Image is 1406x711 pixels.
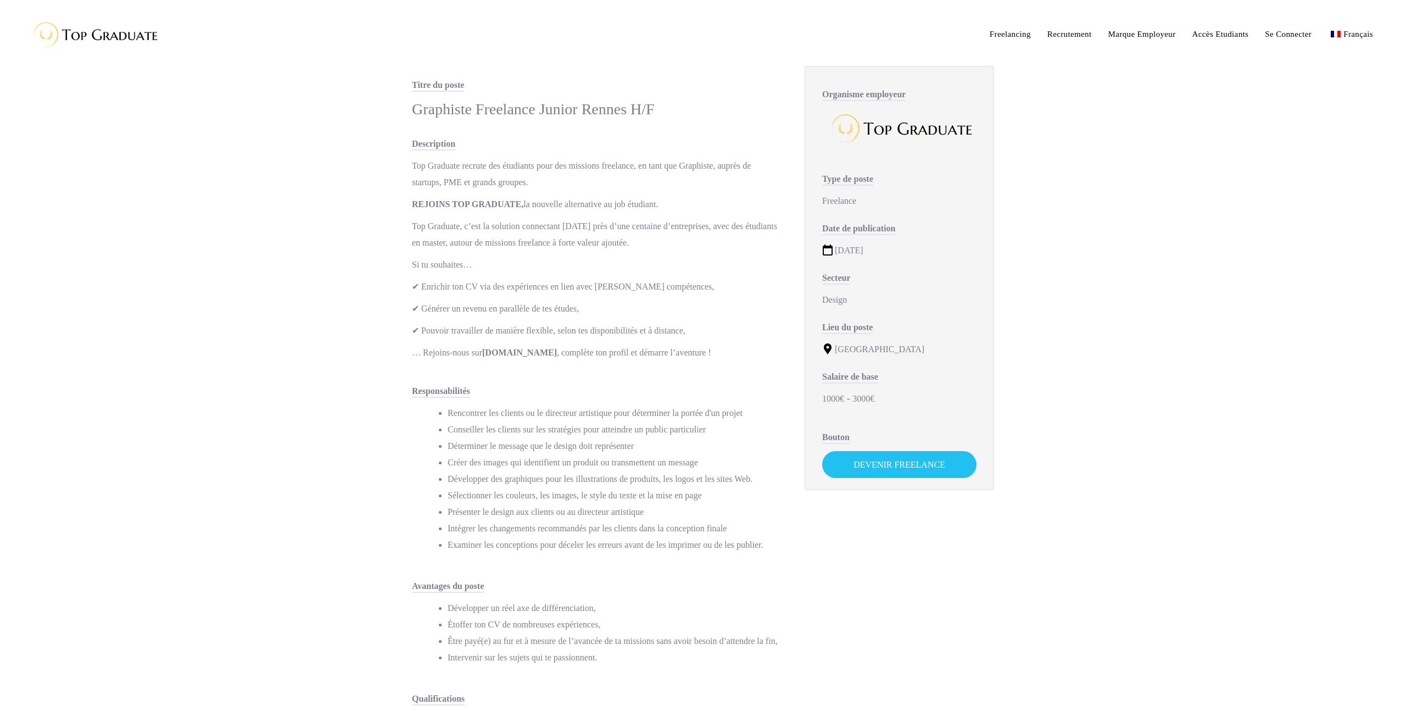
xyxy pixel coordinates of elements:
[448,438,783,454] li: Déterminer le message que le design doit représenter
[412,694,465,706] span: Qualifications
[412,323,783,339] p: ✔ Pouvoir travailler de manière flexible, selon tes disponibilités et à distance,
[412,199,523,209] strong: REJOINS TOP GRADUATE,
[990,30,1031,38] span: Freelancing
[822,193,977,209] div: Freelance
[1192,30,1249,38] span: Accès Etudiants
[822,391,977,407] div: 1000€ 3000€
[448,520,783,537] li: Intégrer les changements recommandés par les clients dans la conception finale
[448,405,783,421] li: Rencontrer les clients ou le directeur artistique pour déterminer la portée d'un projet
[1265,30,1312,38] span: Se Connecter
[822,273,851,285] span: Secteur
[822,174,873,186] span: Type de poste
[448,487,783,504] li: Sélectionner les couleurs, les images, le style du texte et la mise en page
[822,224,895,235] span: Date de publication
[822,323,873,334] span: Lieu du poste
[847,394,850,403] span: -
[412,139,455,151] span: Description
[448,616,783,633] li: Étoffer ton CV de nombreuses expériences,
[822,341,977,358] div: [GEOGRAPHIC_DATA]
[448,633,783,649] li: Être payé(e) au fur et à mesure de l’avancée de ta missions sans avoir besoin d’attendre la fin,
[412,196,783,213] p: la nouvelle alternative au job étudiant.
[448,504,783,520] li: Présenter le design aux clients ou au directeur artistique
[412,158,783,191] p: Top Graduate recrute des étudiants pour des missions freelance, en tant que Graphiste, auprès de ...
[412,386,470,398] span: Responsabilités
[412,301,783,317] p: ✔ Générer un revenu en parallèle de tes études,
[1343,30,1373,38] span: Français
[1047,30,1092,38] span: Recrutement
[412,581,484,593] span: Avantages du poste
[1108,30,1176,38] span: Marque Employeur
[448,537,783,553] li: Examiner les conceptions pour déceler les erreurs avant de les imprimer ou de les publier.
[412,279,783,295] p: ✔ Enrichir ton CV via des expériences en lien avec [PERSON_NAME] compétences,
[448,649,783,666] li: Intervenir sur les sujets qui te passionnent.
[822,372,878,384] span: Salaire de base
[412,99,783,119] div: Graphiste Freelance Junior Rennes H/F
[448,421,783,438] li: Conseiller les clients sur les stratégies pour atteindre un public particulier
[822,90,906,101] span: Organisme employeur
[482,348,557,357] strong: [DOMAIN_NAME]
[412,80,464,92] span: Titre du poste
[822,451,977,478] a: Devenir Freelance
[412,345,783,361] p: … Rejoins-nous sur , complète ton profil et démarre l’aventure !
[412,257,783,273] p: Si tu souhaites…
[822,242,977,259] div: [DATE]
[25,16,162,52] img: Top Graduate
[825,108,974,149] img: Top Graduate
[822,432,850,444] span: Bouton
[1331,31,1341,37] img: Français
[412,218,783,251] p: Top Graduate, c’est la solution connectant [DATE] près d’une centaine d’entreprises, avec des étu...
[448,600,783,616] li: Développer un réel axe de différenciation,
[448,454,783,471] li: Créer des images qui identifient un produit ou transmettent un message
[448,471,783,487] li: Développer des graphiques pour les illustrations de produits, les logos et les sites Web.
[822,292,977,308] div: Design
